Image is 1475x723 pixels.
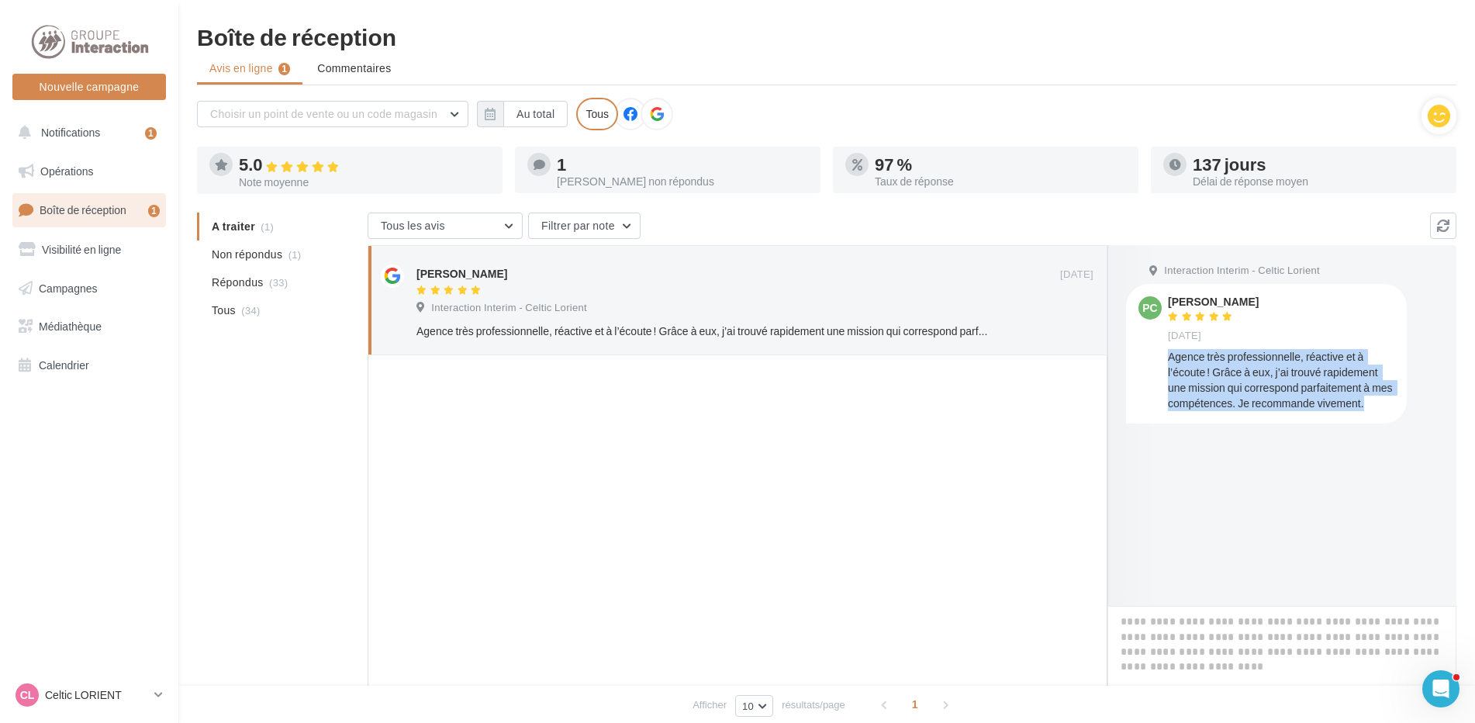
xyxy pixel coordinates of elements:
[782,697,845,712] span: résultats/page
[9,155,169,188] a: Opérations
[1193,176,1444,187] div: Délai de réponse moyen
[239,156,490,174] div: 5.0
[40,164,93,178] span: Opérations
[477,101,568,127] button: Au total
[1164,264,1320,278] span: Interaction Interim - Celtic Lorient
[693,697,727,712] span: Afficher
[1422,670,1459,707] iframe: Intercom live chat
[381,219,445,232] span: Tous les avis
[416,266,507,282] div: [PERSON_NAME]
[416,323,993,339] div: Agence très professionnelle, réactive et à l’écoute ! Grâce à eux, j’ai trouvé rapidement une mis...
[1142,300,1157,316] span: pc
[197,101,468,127] button: Choisir un point de vente ou un code magasin
[9,310,169,343] a: Médiathèque
[9,234,169,266] a: Visibilité en ligne
[576,98,618,130] div: Tous
[742,700,754,712] span: 10
[39,320,102,333] span: Médiathèque
[903,692,927,717] span: 1
[1168,296,1259,307] div: [PERSON_NAME]
[241,304,260,317] span: (34)
[39,281,98,294] span: Campagnes
[12,680,166,710] a: CL Celtic LORIENT
[503,101,568,127] button: Au total
[210,107,437,120] span: Choisir un point de vente ou un code magasin
[875,156,1126,173] div: 97 %
[1060,268,1093,282] span: [DATE]
[148,205,160,217] div: 1
[1168,329,1201,343] span: [DATE]
[431,301,587,315] span: Interaction Interim - Celtic Lorient
[9,349,169,382] a: Calendrier
[269,276,288,289] span: (33)
[239,177,490,188] div: Note moyenne
[41,126,100,139] span: Notifications
[1193,156,1444,173] div: 137 jours
[40,203,126,216] span: Boîte de réception
[12,74,166,100] button: Nouvelle campagne
[557,176,808,187] div: [PERSON_NAME] non répondus
[197,25,1456,48] div: Boîte de réception
[212,303,236,318] span: Tous
[317,61,391,76] span: Commentaires
[45,687,148,703] p: Celtic LORIENT
[875,176,1126,187] div: Taux de réponse
[288,248,302,261] span: (1)
[557,156,808,173] div: 1
[212,247,282,262] span: Non répondus
[20,687,35,703] span: CL
[9,272,169,305] a: Campagnes
[368,213,523,239] button: Tous les avis
[528,213,641,239] button: Filtrer par note
[145,127,157,140] div: 1
[212,275,264,290] span: Répondus
[39,358,89,372] span: Calendrier
[1168,349,1394,411] div: Agence très professionnelle, réactive et à l’écoute ! Grâce à eux, j’ai trouvé rapidement une mis...
[9,116,163,149] button: Notifications 1
[9,193,169,227] a: Boîte de réception1
[735,695,773,717] button: 10
[42,243,121,256] span: Visibilité en ligne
